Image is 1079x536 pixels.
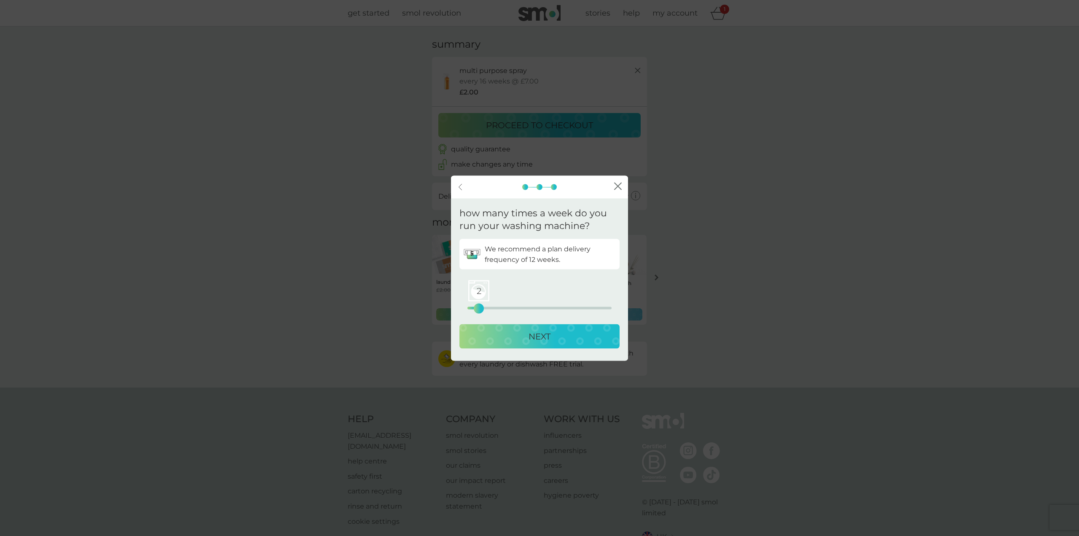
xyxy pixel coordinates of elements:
[459,324,620,349] button: NEXT
[468,280,489,302] span: 2
[614,183,622,191] button: close
[459,207,620,233] p: how many times a week do you run your washing machine?
[529,330,550,343] p: NEXT
[485,243,615,265] p: We recommend a plan delivery frequency of 12 weeks.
